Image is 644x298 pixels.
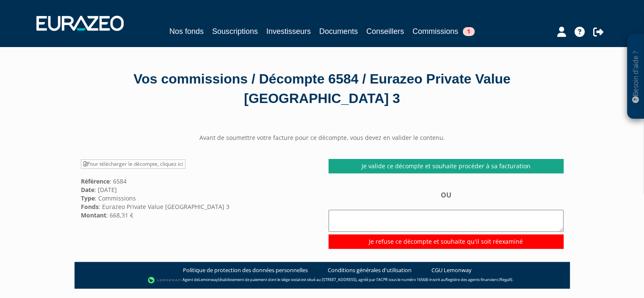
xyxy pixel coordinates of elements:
a: Souscriptions [212,25,258,37]
input: Je refuse ce décompte et souhaite qu'il soit réexaminé [329,234,564,249]
strong: Montant [81,211,106,219]
a: Nos fonds [169,25,204,37]
div: Vos commissions / Décompte 6584 / Eurazeo Private Value [GEOGRAPHIC_DATA] 3 [81,70,564,108]
a: Documents [319,25,358,37]
a: Registre des agents financiers (Regafi) [445,277,512,282]
strong: Référence [81,177,110,185]
strong: Date [81,186,94,194]
div: OU [329,190,564,248]
div: : 6584 : [DATE] : Commissions : Eurazeo Private Value [GEOGRAPHIC_DATA] 3 : 668,31 € [75,159,322,219]
a: Investisseurs [266,25,311,37]
img: 1732889491-logotype_eurazeo_blanc_rvb.png [36,16,124,31]
strong: Type [81,194,95,202]
a: Pour télécharger le décompte, cliquez ici [81,159,185,169]
p: Besoin d'aide ? [631,39,641,115]
a: Conseillers [366,25,404,37]
a: Lemonway [199,277,218,282]
center: Avant de soumettre votre facture pour ce décompte, vous devez en valider le contenu. [75,134,570,142]
img: logo-lemonway.png [148,276,180,284]
a: Je valide ce décompte et souhaite procéder à sa facturation [329,159,564,173]
a: CGU Lemonway [431,266,472,274]
div: - Agent de (établissement de paiement dont le siège social est situé au [STREET_ADDRESS], agréé p... [83,276,561,284]
a: Commissions1 [412,25,475,39]
strong: Fonds [81,203,99,211]
span: 1 [463,27,475,36]
a: Politique de protection des données personnelles [183,266,308,274]
a: Conditions générales d'utilisation [328,266,412,274]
